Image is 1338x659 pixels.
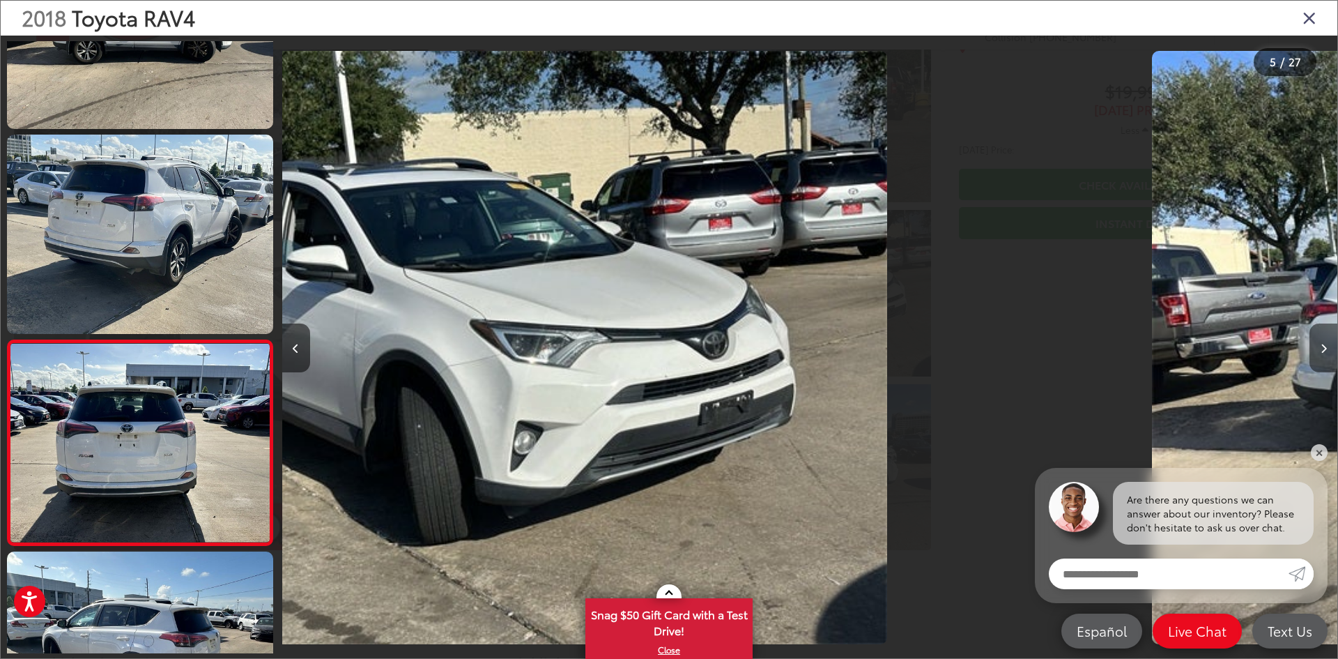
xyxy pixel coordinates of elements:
[72,2,195,32] span: Toyota RAV4
[1113,482,1314,545] div: Are there any questions we can answer about our inventory? Please don't hesitate to ask us over c...
[1153,614,1242,649] a: Live Chat
[1309,324,1337,372] button: Next image
[1049,482,1099,532] img: Agent profile photo
[1270,54,1276,69] span: 5
[1289,54,1301,69] span: 27
[1161,622,1233,639] span: Live Chat
[4,132,275,336] img: 2018 Toyota RAV4 Adventure
[282,324,310,372] button: Previous image
[1261,622,1319,639] span: Text Us
[587,600,751,642] span: Snag $50 Gift Card with a Test Drive!
[1070,622,1134,639] span: Español
[1302,8,1316,26] i: Close gallery
[1049,559,1289,589] input: Enter your message
[1061,614,1142,649] a: Español
[1252,614,1328,649] a: Text Us
[22,2,66,32] span: 2018
[1279,57,1286,67] span: /
[1289,559,1314,589] a: Submit
[8,344,272,542] img: 2018 Toyota RAV4 Adventure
